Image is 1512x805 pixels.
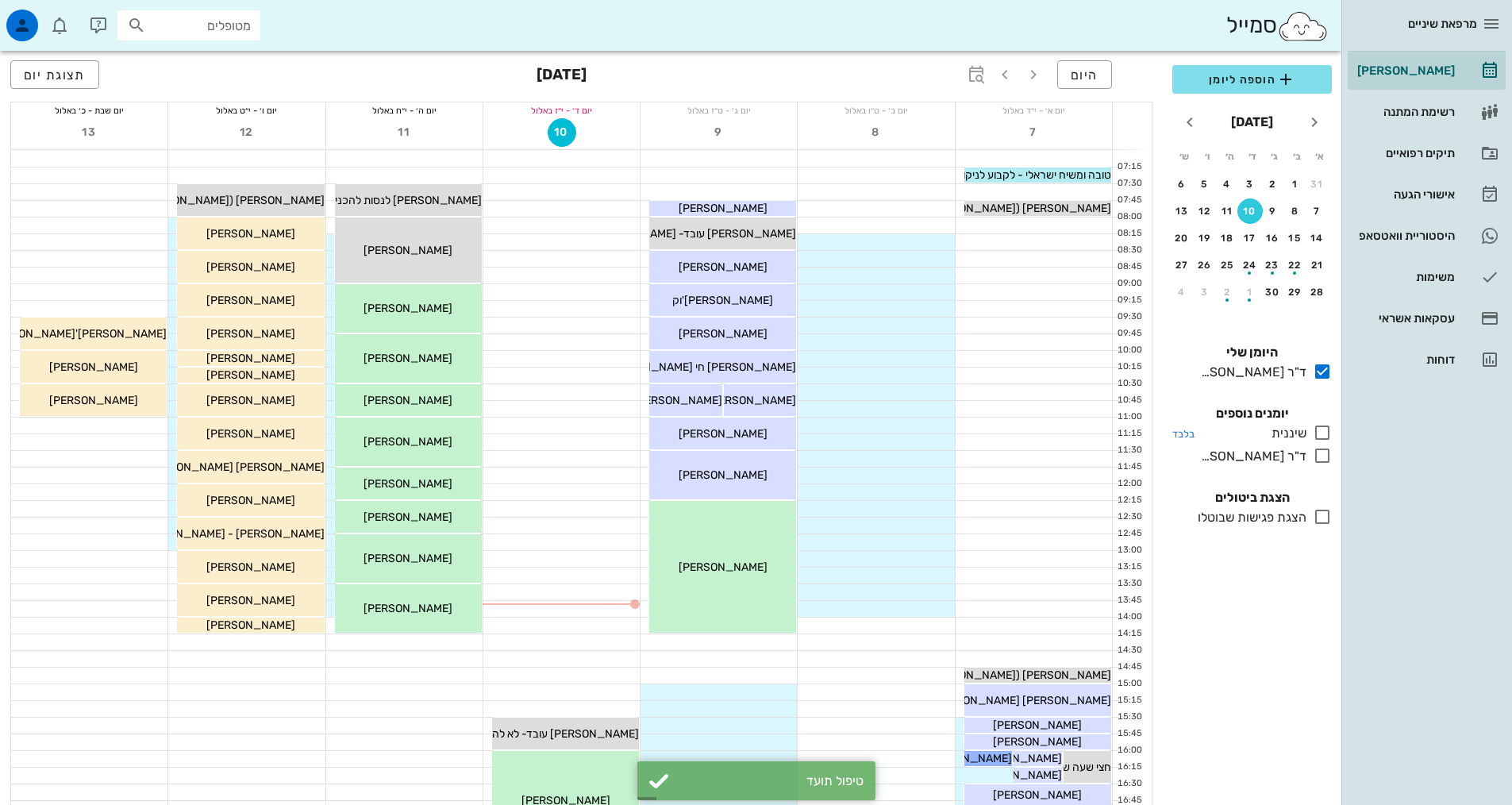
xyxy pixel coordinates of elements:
[206,494,295,507] span: [PERSON_NAME]
[364,244,452,257] span: [PERSON_NAME]
[1260,287,1285,298] div: 30
[1113,344,1145,357] div: 10:00
[1305,179,1330,190] div: 31
[1214,287,1240,298] div: 2
[1113,727,1145,741] div: 15:45
[1277,10,1329,42] img: SmileCloud logo
[548,118,576,147] button: 10
[364,435,452,449] span: [PERSON_NAME]
[1057,60,1112,89] button: היום
[1354,312,1455,325] div: עסקאות אשראי
[677,773,864,788] div: טיפול תועד
[1174,143,1195,170] th: ש׳
[1192,206,1218,217] div: 12
[1113,744,1145,757] div: 16:00
[1196,143,1217,170] th: ו׳
[1214,252,1240,278] button: 25
[1113,410,1145,424] div: 11:00
[1169,260,1195,271] div: 27
[1260,171,1285,197] button: 2
[1260,252,1285,278] button: 23
[1260,233,1285,244] div: 16
[390,118,418,147] button: 11
[1192,287,1218,298] div: 3
[679,260,768,274] span: [PERSON_NAME]
[1175,108,1204,137] button: חודש הבא
[1172,488,1332,507] h4: הצגת ביטולים
[206,594,295,607] span: [PERSON_NAME]
[1305,206,1330,217] div: 7
[1237,233,1263,244] div: 17
[1214,198,1240,224] button: 11
[537,60,587,92] h3: [DATE]
[1283,179,1308,190] div: 1
[233,118,261,147] button: 12
[11,102,167,118] div: יום שבת - כ׳ באלול
[1113,294,1145,307] div: 09:15
[1225,106,1279,138] button: [DATE]
[587,227,796,241] span: [PERSON_NAME] עובד- [PERSON_NAME]
[1113,427,1145,441] div: 11:15
[1169,198,1195,224] button: 13
[679,427,768,441] span: [PERSON_NAME]
[206,368,295,382] span: [PERSON_NAME]
[973,768,1062,782] span: [PERSON_NAME]
[1113,360,1145,374] div: 10:15
[1214,179,1240,190] div: 4
[1283,198,1308,224] button: 8
[1283,279,1308,305] button: 29
[206,560,295,574] span: [PERSON_NAME]
[1113,610,1145,624] div: 14:00
[1237,279,1263,305] button: 1
[1192,225,1218,251] button: 19
[1241,143,1262,170] th: ד׳
[364,352,452,365] span: [PERSON_NAME]
[364,394,452,407] span: [PERSON_NAME]
[1348,52,1506,90] a: [PERSON_NAME]
[137,527,325,541] span: [PERSON_NAME] - [PERSON_NAME]
[206,260,295,274] span: [PERSON_NAME]
[1305,233,1330,244] div: 14
[1354,147,1455,160] div: תיקים רפואיים
[1305,279,1330,305] button: 28
[1113,510,1145,524] div: 12:30
[206,294,295,307] span: [PERSON_NAME]
[1113,244,1145,257] div: 08:30
[993,718,1082,732] span: [PERSON_NAME]
[1214,225,1240,251] button: 18
[1305,287,1330,298] div: 28
[144,460,325,474] span: [PERSON_NAME] [PERSON_NAME]
[1113,444,1145,457] div: 11:30
[1169,225,1195,251] button: 20
[1113,677,1145,691] div: 15:00
[1348,341,1506,379] a: דוחות
[1169,287,1195,298] div: 4
[1260,198,1285,224] button: 9
[1214,260,1240,271] div: 25
[1260,225,1285,251] button: 16
[1113,310,1145,324] div: 09:30
[364,510,452,524] span: [PERSON_NAME]
[168,102,325,118] div: יום ו׳ - י״ט באלול
[206,427,295,441] span: [PERSON_NAME]
[1169,206,1195,217] div: 13
[1113,560,1145,574] div: 13:15
[1237,225,1263,251] button: 17
[1019,125,1048,139] span: 7
[1113,477,1145,491] div: 12:00
[1113,661,1145,674] div: 14:45
[1237,287,1263,298] div: 1
[1071,67,1098,83] span: היום
[206,394,295,407] span: [PERSON_NAME]
[364,552,452,565] span: [PERSON_NAME]
[1300,108,1329,137] button: חודש שעבר
[679,560,768,574] span: [PERSON_NAME]
[1305,260,1330,271] div: 21
[1260,179,1285,190] div: 2
[1113,594,1145,607] div: 13:45
[1192,260,1218,271] div: 26
[364,477,452,491] span: [PERSON_NAME]
[1354,188,1455,201] div: אישורי הגעה
[1172,428,1195,440] small: בלבד
[24,67,86,83] span: תצוגת יום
